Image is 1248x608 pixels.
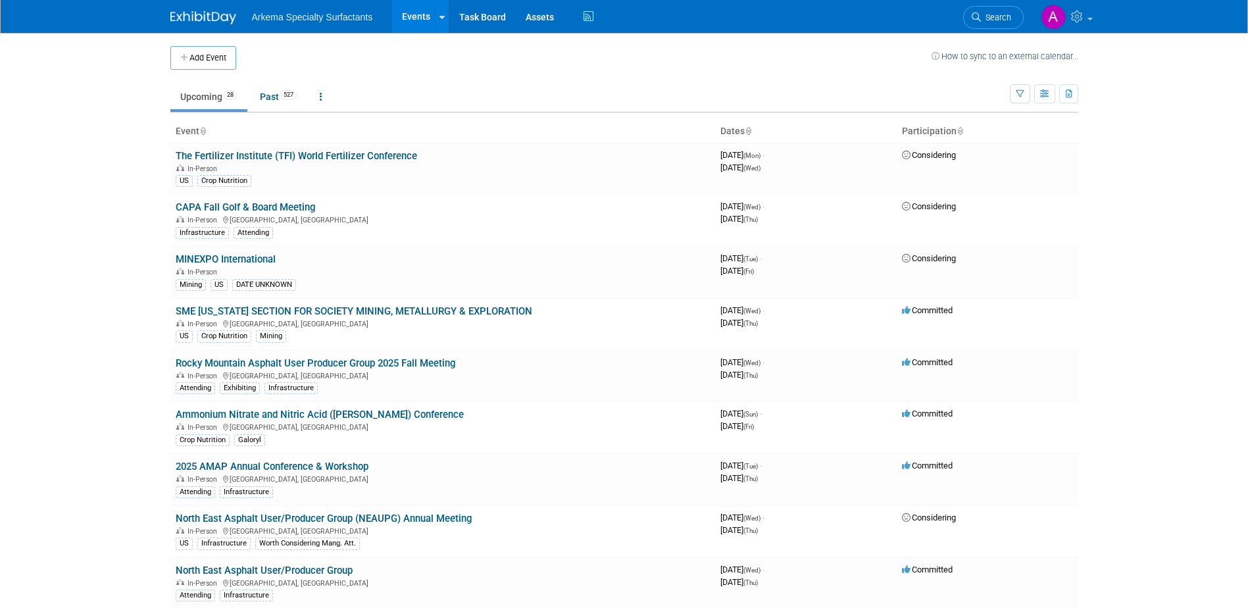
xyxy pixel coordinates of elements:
span: (Thu) [743,216,758,223]
span: Committed [902,565,953,574]
img: In-Person Event [176,372,184,378]
span: [DATE] [720,565,764,574]
span: (Tue) [743,463,758,470]
div: Worth Considering Mang. Att. [255,538,360,549]
span: In-Person [187,475,221,484]
div: Attending [176,382,215,394]
span: (Fri) [743,423,754,430]
a: How to sync to an external calendar... [932,51,1078,61]
span: - [760,253,762,263]
div: Infrastructure [220,486,273,498]
div: US [211,279,228,291]
span: - [762,150,764,160]
span: [DATE] [720,266,754,276]
div: Mining [256,330,286,342]
span: In-Person [187,216,221,224]
span: - [762,357,764,367]
span: Considering [902,253,956,263]
a: SME [US_STATE] SECTION FOR SOCIETY MINING, METALLURGY & EXPLORATION [176,305,532,317]
span: [DATE] [720,577,758,587]
a: CAPA Fall Golf & Board Meeting [176,201,315,213]
span: (Wed) [743,567,761,574]
span: In-Person [187,165,221,173]
span: 527 [280,90,297,100]
span: (Fri) [743,268,754,275]
div: [GEOGRAPHIC_DATA], [GEOGRAPHIC_DATA] [176,525,710,536]
div: Exhibiting [220,382,260,394]
span: (Sun) [743,411,758,418]
th: Event [170,120,715,143]
a: Sort by Participation Type [957,126,963,136]
span: Committed [902,409,953,418]
span: Arkema Specialty Surfactants [252,12,373,22]
span: [DATE] [720,421,754,431]
span: - [760,409,762,418]
span: (Tue) [743,255,758,263]
span: [DATE] [720,201,764,211]
span: Committed [902,305,953,315]
span: Considering [902,150,956,160]
div: [GEOGRAPHIC_DATA], [GEOGRAPHIC_DATA] [176,370,710,380]
a: MINEXPO International [176,253,276,265]
img: In-Person Event [176,320,184,326]
span: [DATE] [720,253,762,263]
a: Sort by Start Date [745,126,751,136]
img: In-Person Event [176,475,184,482]
span: (Wed) [743,307,761,315]
a: Ammonium Nitrate and Nitric Acid ([PERSON_NAME]) Conference [176,409,464,420]
span: [DATE] [720,150,764,160]
span: (Thu) [743,579,758,586]
th: Dates [715,120,897,143]
div: [GEOGRAPHIC_DATA], [GEOGRAPHIC_DATA] [176,214,710,224]
span: (Thu) [743,475,758,482]
img: In-Person Event [176,268,184,274]
a: Upcoming28 [170,84,247,109]
span: [DATE] [720,409,762,418]
div: Infrastructure [220,590,273,601]
div: US [176,175,193,187]
span: Considering [902,201,956,211]
img: In-Person Event [176,423,184,430]
img: Amanda Pyatt [1041,5,1066,30]
span: In-Person [187,579,221,588]
div: [GEOGRAPHIC_DATA], [GEOGRAPHIC_DATA] [176,318,710,328]
span: - [762,305,764,315]
div: US [176,538,193,549]
div: Galoryl [234,434,265,446]
div: Mining [176,279,206,291]
span: - [760,461,762,470]
img: In-Person Event [176,165,184,171]
a: North East Asphalt User/Producer Group (NEAUPG) Annual Meeting [176,513,472,524]
img: In-Person Event [176,527,184,534]
div: DATE UNKNOWN [232,279,296,291]
span: [DATE] [720,370,758,380]
span: (Thu) [743,527,758,534]
th: Participation [897,120,1078,143]
span: (Wed) [743,203,761,211]
span: (Thu) [743,320,758,327]
span: 28 [223,90,237,100]
span: [DATE] [720,305,764,315]
span: [DATE] [720,473,758,483]
div: Infrastructure [176,227,229,239]
div: Crop Nutrition [176,434,230,446]
span: (Wed) [743,165,761,172]
span: In-Person [187,320,221,328]
span: Committed [902,357,953,367]
a: Search [963,6,1024,29]
span: [DATE] [720,163,761,172]
span: (Wed) [743,515,761,522]
div: US [176,330,193,342]
div: [GEOGRAPHIC_DATA], [GEOGRAPHIC_DATA] [176,421,710,432]
span: [DATE] [720,513,764,522]
span: Considering [902,513,956,522]
span: - [762,201,764,211]
div: [GEOGRAPHIC_DATA], [GEOGRAPHIC_DATA] [176,577,710,588]
div: Attending [176,590,215,601]
span: In-Person [187,527,221,536]
a: The Fertilizer Institute (TFI) World Fertilizer Conference [176,150,417,162]
img: In-Person Event [176,579,184,586]
span: - [762,513,764,522]
div: Attending [234,227,273,239]
a: 2025 AMAP Annual Conference & Workshop [176,461,368,472]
